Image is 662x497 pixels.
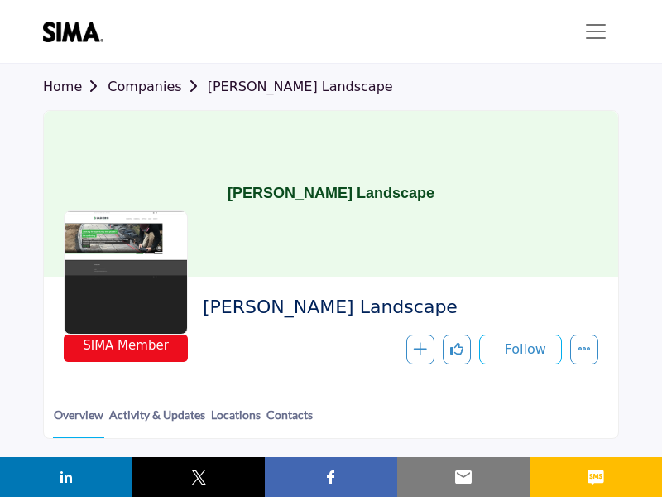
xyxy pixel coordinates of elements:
[586,467,606,487] img: sms sharing button
[83,336,169,355] span: SIMA Member
[228,111,434,277] h1: [PERSON_NAME] Landscape
[43,22,112,42] img: site Logo
[453,467,473,487] img: email sharing button
[56,467,76,487] img: linkedin sharing button
[573,15,619,48] button: Toggle navigation
[208,79,393,94] a: [PERSON_NAME] Landscape
[443,335,471,364] button: Like
[43,79,108,94] a: Home
[266,406,314,437] a: Contacts
[479,335,562,364] button: Follow
[108,406,206,437] a: Activity & Updates
[570,335,598,364] button: More details
[321,467,341,487] img: facebook sharing button
[189,467,209,487] img: twitter sharing button
[53,406,104,438] a: Overview
[203,297,590,318] h2: [PERSON_NAME] Landscape
[210,406,261,437] a: Locations
[108,79,207,94] a: Companies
